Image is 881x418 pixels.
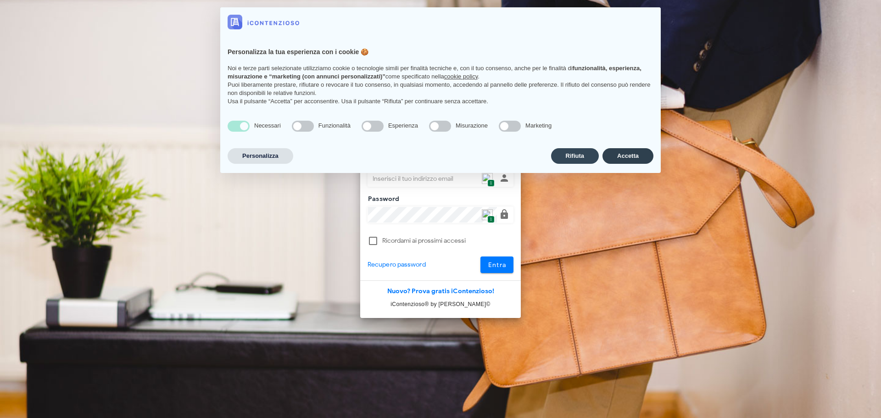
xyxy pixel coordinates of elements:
[487,216,494,223] span: 1
[228,81,653,97] p: Puoi liberamente prestare, rifiutare o revocare il tuo consenso, in qualsiasi momento, accedendo ...
[456,122,488,129] span: Misurazione
[228,97,653,106] p: Usa il pulsante “Accetta” per acconsentire. Usa il pulsante “Rifiuta” per continuare senza accett...
[382,236,513,245] label: Ricordami ai prossimi accessi
[228,48,653,57] h2: Personalizza la tua esperienza con i cookie 🍪
[482,209,493,220] img: npw-badge-icon.svg
[525,122,552,129] span: Marketing
[228,15,299,29] img: logo
[388,122,418,129] span: Esperienza
[480,256,514,273] button: Entra
[387,287,494,295] a: Nuovo? Prova gratis iContenzioso!
[254,122,281,129] span: Necessari
[444,73,478,80] a: cookie policy - il link si apre in una nuova scheda
[318,122,351,129] span: Funzionalità
[368,260,426,270] a: Recupero password
[360,300,521,309] p: iContenzioso® by [PERSON_NAME]©
[365,195,400,204] label: Password
[228,65,641,80] strong: funzionalità, esperienza, misurazione e “marketing (con annunci personalizzati)”
[228,64,653,81] p: Noi e terze parti selezionate utilizziamo cookie o tecnologie simili per finalità tecniche e, con...
[228,148,293,164] button: Personalizza
[488,261,507,269] span: Entra
[551,148,599,164] button: Rifiuta
[487,179,494,187] span: 1
[482,173,493,184] img: npw-badge-icon.svg
[602,148,653,164] button: Accetta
